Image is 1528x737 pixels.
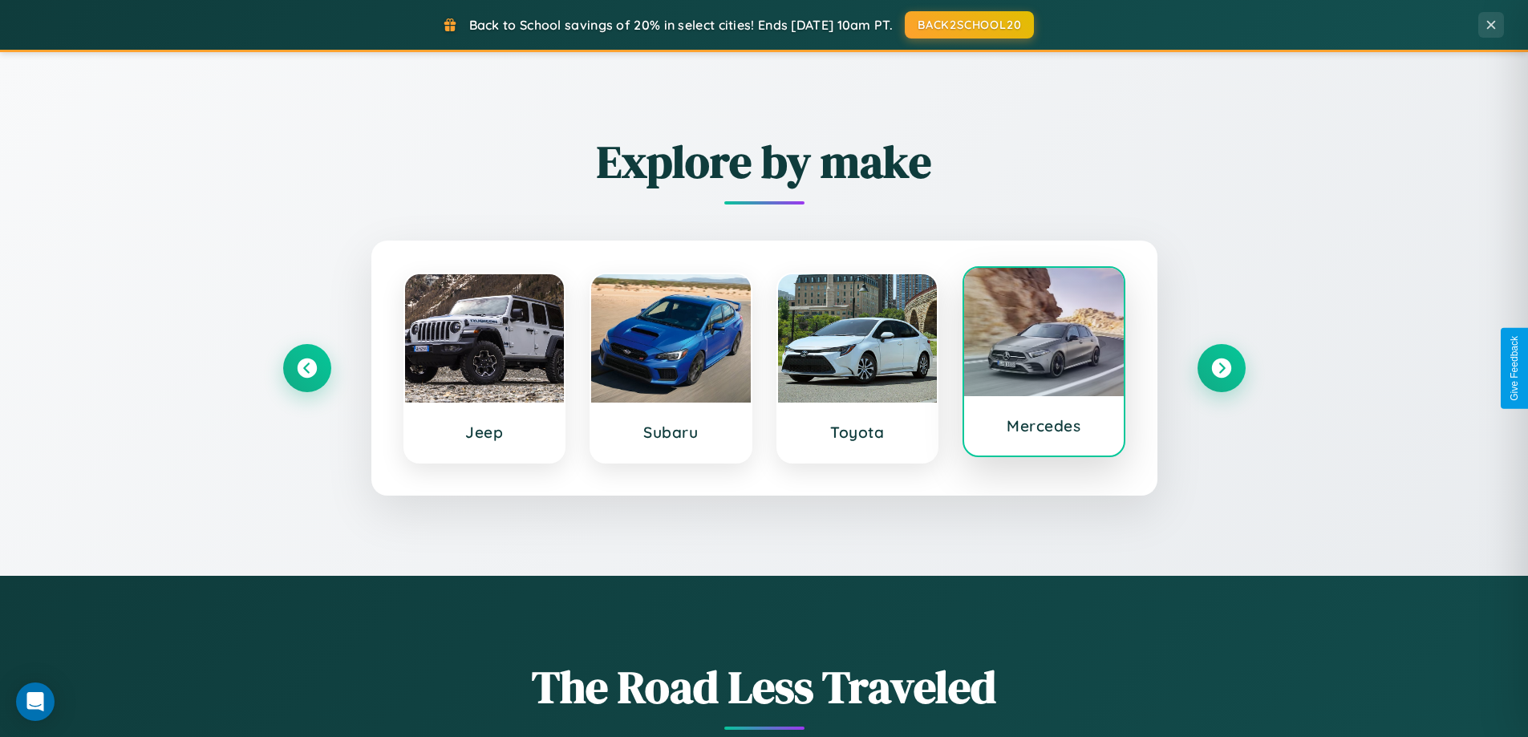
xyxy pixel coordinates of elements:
button: BACK2SCHOOL20 [905,11,1034,38]
h3: Jeep [421,423,549,442]
h1: The Road Less Traveled [283,656,1246,718]
h3: Mercedes [980,416,1108,435]
div: Give Feedback [1509,336,1520,401]
h3: Toyota [794,423,922,442]
h3: Subaru [607,423,735,442]
h2: Explore by make [283,131,1246,192]
span: Back to School savings of 20% in select cities! Ends [DATE] 10am PT. [469,17,893,33]
div: Open Intercom Messenger [16,682,55,721]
